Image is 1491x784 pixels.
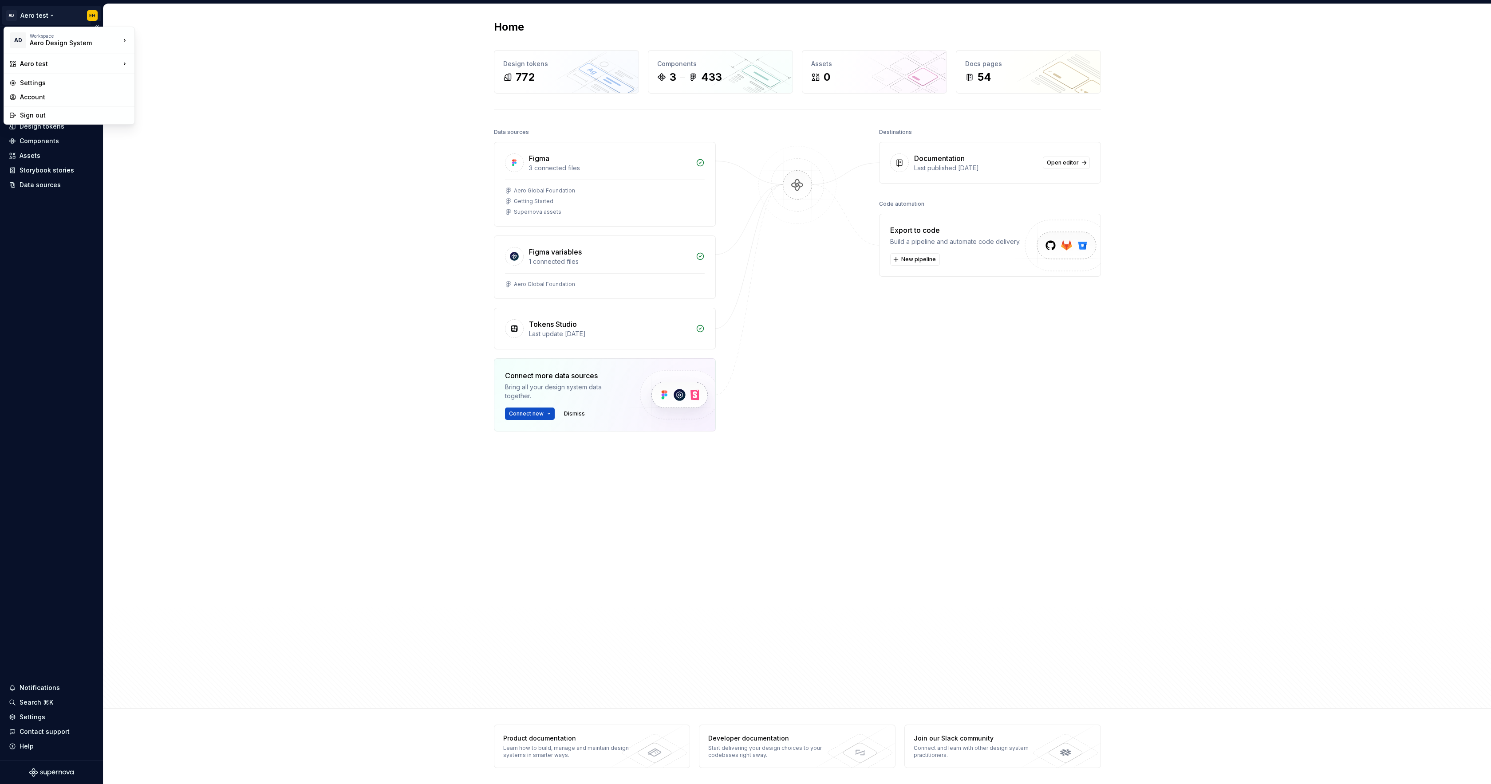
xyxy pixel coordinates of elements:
div: Aero test [20,59,120,68]
div: Aero Design System [30,39,105,47]
div: AD [10,32,26,48]
div: Workspace [30,33,120,39]
div: Sign out [20,111,129,120]
div: Settings [20,78,129,87]
div: Account [20,93,129,102]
